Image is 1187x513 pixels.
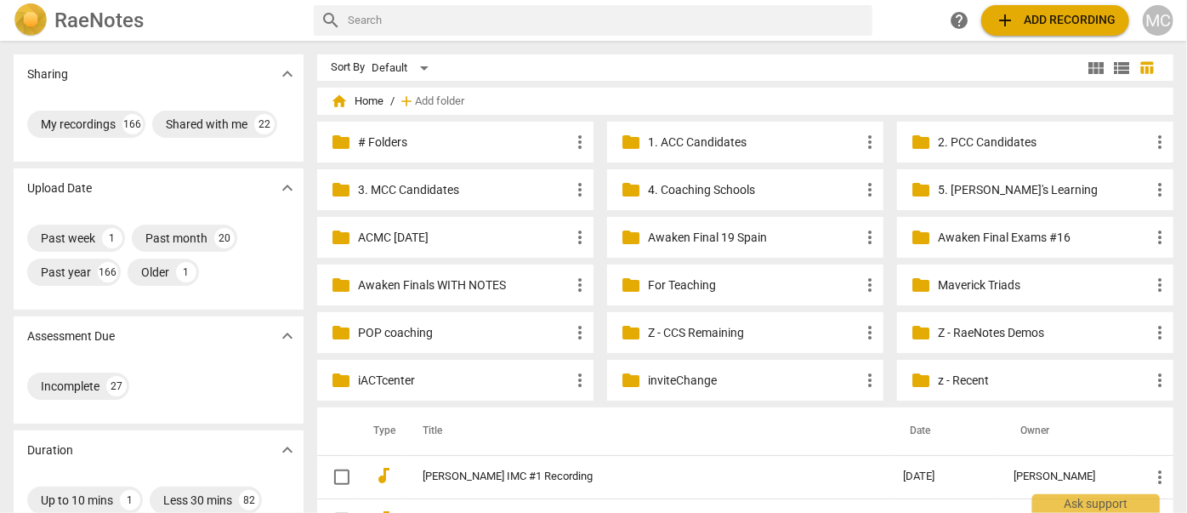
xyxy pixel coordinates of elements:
[995,10,1116,31] span: Add recording
[331,132,351,152] span: folder
[98,262,118,282] div: 166
[27,442,73,459] p: Duration
[1134,55,1160,81] button: Table view
[277,326,298,346] span: expand_more
[938,229,1150,247] p: Awaken Final Exams #16
[373,465,394,486] span: audiotrack
[938,276,1150,294] p: Maverick Triads
[981,5,1129,36] button: Upload
[331,370,351,390] span: folder
[1000,408,1136,455] th: Owner
[145,230,207,247] div: Past month
[570,227,590,248] span: more_vert
[390,95,395,108] span: /
[911,132,931,152] span: folder
[277,64,298,84] span: expand_more
[911,180,931,200] span: folder
[1143,5,1173,36] button: MC
[570,275,590,295] span: more_vert
[938,134,1150,151] p: 2. PCC Candidates
[372,54,434,82] div: Default
[415,95,464,108] span: Add folder
[402,408,889,455] th: Title
[621,132,641,152] span: folder
[1086,58,1106,78] span: view_module
[860,227,880,248] span: more_vert
[277,178,298,198] span: expand_more
[254,114,275,134] div: 22
[27,328,115,345] p: Assessment Due
[331,322,351,343] span: folder
[1032,494,1160,513] div: Ask support
[621,180,641,200] span: folder
[358,229,570,247] p: ACMC June 2025
[621,275,641,295] span: folder
[570,180,590,200] span: more_vert
[911,370,931,390] span: folder
[621,322,641,343] span: folder
[239,490,259,510] div: 82
[331,93,383,110] span: Home
[358,181,570,199] p: 3. MCC Candidates
[911,322,931,343] span: folder
[358,372,570,390] p: iACTcenter
[944,5,974,36] a: Help
[1111,58,1132,78] span: view_list
[331,275,351,295] span: folder
[1150,322,1170,343] span: more_vert
[938,372,1150,390] p: z - Recent
[995,10,1015,31] span: add
[41,264,91,281] div: Past year
[275,323,300,349] button: Show more
[106,376,127,396] div: 27
[348,7,866,34] input: Search
[938,324,1150,342] p: Z - RaeNotes Demos
[102,228,122,248] div: 1
[938,181,1150,199] p: 5. Matthew's Learning
[277,440,298,460] span: expand_more
[648,134,860,151] p: 1. ACC Candidates
[889,408,1000,455] th: Date
[166,116,247,133] div: Shared with me
[1109,55,1134,81] button: List view
[27,180,92,197] p: Upload Date
[860,132,880,152] span: more_vert
[358,276,570,294] p: Awaken Finals WITH NOTES
[860,322,880,343] span: more_vert
[214,228,235,248] div: 20
[120,490,140,510] div: 1
[41,116,116,133] div: My recordings
[122,114,143,134] div: 166
[889,455,1000,499] td: [DATE]
[331,180,351,200] span: folder
[358,134,570,151] p: # Folders
[860,180,880,200] span: more_vert
[41,492,113,509] div: Up to 10 mins
[54,9,144,32] h2: RaeNotes
[860,370,880,390] span: more_vert
[621,370,641,390] span: folder
[911,227,931,248] span: folder
[1150,370,1170,390] span: more_vert
[1150,275,1170,295] span: more_vert
[1014,470,1122,483] div: [PERSON_NAME]
[41,378,99,395] div: Incomplete
[27,66,68,83] p: Sharing
[570,370,590,390] span: more_vert
[648,372,860,390] p: inviteChange
[331,227,351,248] span: folder
[398,93,415,110] span: add
[14,3,300,37] a: LogoRaeNotes
[41,230,95,247] div: Past week
[621,227,641,248] span: folder
[860,275,880,295] span: more_vert
[648,181,860,199] p: 4. Coaching Schools
[1083,55,1109,81] button: Tile view
[949,10,969,31] span: help
[14,3,48,37] img: Logo
[570,132,590,152] span: more_vert
[648,276,860,294] p: For Teaching
[141,264,169,281] div: Older
[423,470,842,483] a: [PERSON_NAME] IMC #1 Recording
